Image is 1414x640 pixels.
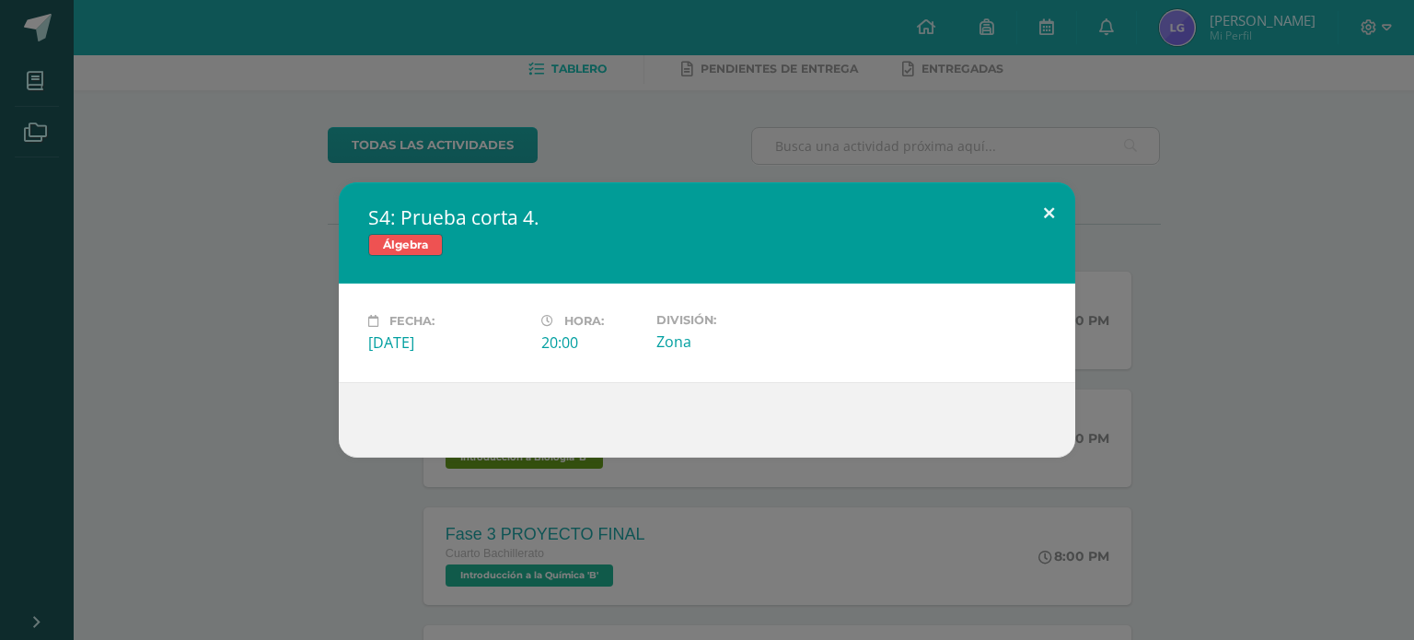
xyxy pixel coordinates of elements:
[541,332,642,353] div: 20:00
[1023,182,1075,245] button: Close (Esc)
[389,314,435,328] span: Fecha:
[656,332,815,352] div: Zona
[564,314,604,328] span: Hora:
[368,234,443,256] span: Álgebra
[656,313,815,327] label: División:
[368,204,1046,230] h2: S4: Prueba corta 4.
[368,332,527,353] div: [DATE]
